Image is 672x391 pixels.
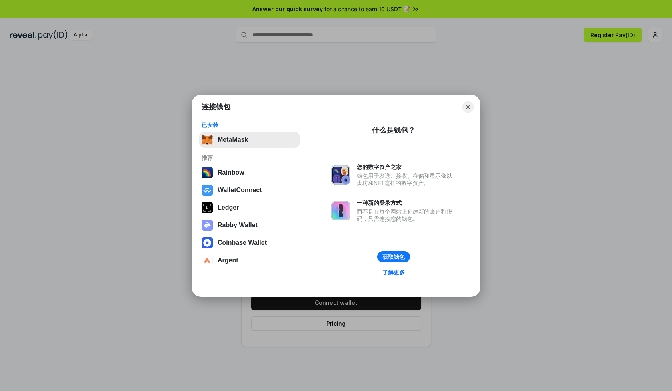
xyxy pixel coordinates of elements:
[382,269,405,276] div: 了解更多
[382,253,405,260] div: 获取钱包
[202,154,297,161] div: 推荐
[218,204,239,211] div: Ledger
[218,239,267,246] div: Coinbase Wallet
[199,165,300,181] button: Rainbow
[357,208,456,222] div: 而不是在每个网站上创建新的账户和密码，只需连接您的钱包。
[199,217,300,233] button: Rabby Wallet
[218,169,244,176] div: Rainbow
[357,163,456,171] div: 您的数字资产之家
[378,267,410,278] a: 了解更多
[202,134,213,145] img: svg+xml,%3Csvg%20fill%3D%22none%22%20height%3D%2233%22%20viewBox%3D%220%200%2035%2033%22%20width%...
[331,201,350,220] img: svg+xml,%3Csvg%20xmlns%3D%22http%3A%2F%2Fwww.w3.org%2F2000%2Fsvg%22%20fill%3D%22none%22%20viewBox...
[199,182,300,198] button: WalletConnect
[202,102,230,112] h1: 连接钱包
[202,167,213,178] img: svg+xml,%3Csvg%20width%3D%22120%22%20height%3D%22120%22%20viewBox%3D%220%200%20120%20120%22%20fil...
[199,132,300,148] button: MetaMask
[331,165,350,185] img: svg+xml,%3Csvg%20xmlns%3D%22http%3A%2F%2Fwww.w3.org%2F2000%2Fsvg%22%20fill%3D%22none%22%20viewBox...
[202,237,213,248] img: svg+xml,%3Csvg%20width%3D%2228%22%20height%3D%2228%22%20viewBox%3D%220%200%2028%2028%22%20fill%3D...
[199,252,300,268] button: Argent
[357,199,456,206] div: 一种新的登录方式
[462,101,474,113] button: Close
[202,220,213,231] img: svg+xml,%3Csvg%20xmlns%3D%22http%3A%2F%2Fwww.w3.org%2F2000%2Fsvg%22%20fill%3D%22none%22%20viewBox...
[218,222,258,229] div: Rabby Wallet
[218,257,238,264] div: Argent
[218,187,262,194] div: WalletConnect
[218,136,248,143] div: MetaMask
[202,121,297,129] div: 已安装
[199,200,300,216] button: Ledger
[202,185,213,196] img: svg+xml,%3Csvg%20width%3D%2228%22%20height%3D%2228%22%20viewBox%3D%220%200%2028%2028%22%20fill%3D...
[357,172,456,187] div: 钱包用于发送、接收、存储和显示像以太坊和NFT这样的数字资产。
[377,251,410,262] button: 获取钱包
[202,255,213,266] img: svg+xml,%3Csvg%20width%3D%2228%22%20height%3D%2228%22%20viewBox%3D%220%200%2028%2028%22%20fill%3D...
[202,202,213,213] img: svg+xml,%3Csvg%20xmlns%3D%22http%3A%2F%2Fwww.w3.org%2F2000%2Fsvg%22%20width%3D%2228%22%20height%3...
[199,235,300,251] button: Coinbase Wallet
[372,125,415,135] div: 什么是钱包？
